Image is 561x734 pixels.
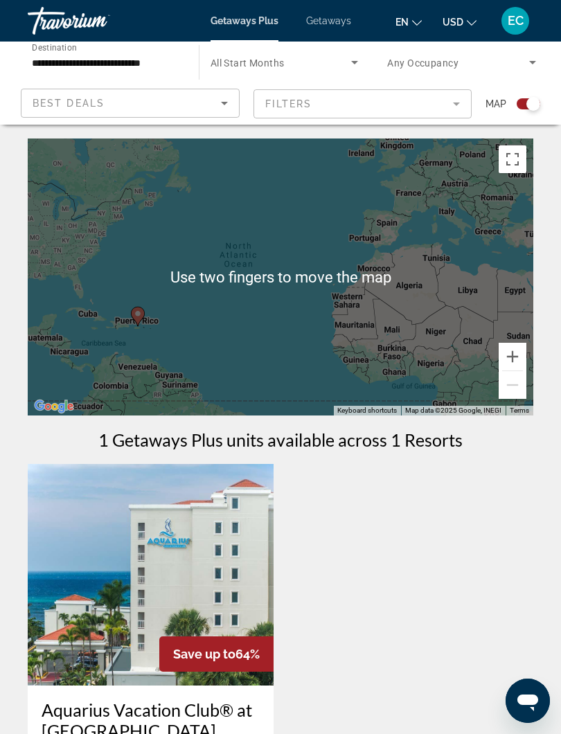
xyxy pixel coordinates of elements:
button: Change language [395,12,422,32]
span: Map data ©2025 Google, INEGI [405,406,501,414]
button: Zoom out [499,371,526,399]
button: Keyboard shortcuts [337,406,397,415]
span: en [395,17,409,28]
span: USD [443,17,463,28]
iframe: Button to launch messaging window [506,679,550,723]
span: Map [486,94,506,114]
button: Filter [253,89,472,119]
button: Change currency [443,12,477,32]
a: Travorium [28,3,166,39]
span: Save up to [173,647,235,661]
img: Google [31,397,77,415]
a: Terms (opens in new tab) [510,406,529,414]
span: EC [508,14,524,28]
a: Getaways Plus [211,15,278,26]
mat-select: Sort by [33,95,228,111]
div: 64% [159,636,274,672]
span: Any Occupancy [387,57,458,69]
button: Toggle fullscreen view [499,145,526,173]
img: ii_aqv1.jpg [28,464,274,686]
a: Open this area in Google Maps (opens a new window) [31,397,77,415]
button: User Menu [497,6,533,35]
span: Destination [32,42,77,52]
h1: 1 Getaways Plus units available across 1 Resorts [98,429,463,450]
button: Zoom in [499,343,526,370]
span: Best Deals [33,98,105,109]
a: Getaways [306,15,351,26]
span: All Start Months [211,57,285,69]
